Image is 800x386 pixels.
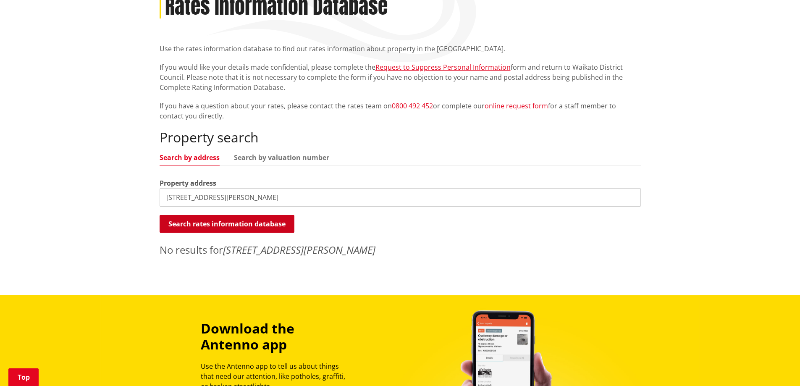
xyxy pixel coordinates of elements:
[160,242,641,257] p: No results for
[392,101,433,110] a: 0800 492 452
[761,351,792,381] iframe: Messenger Launcher
[160,62,641,92] p: If you would like your details made confidential, please complete the form and return to Waikato ...
[375,63,511,72] a: Request to Suppress Personal Information
[160,44,641,54] p: Use the rates information database to find out rates information about property in the [GEOGRAPHI...
[201,320,353,353] h3: Download the Antenno app
[223,243,375,257] em: [STREET_ADDRESS][PERSON_NAME]
[160,154,220,161] a: Search by address
[160,178,216,188] label: Property address
[8,368,39,386] a: Top
[160,215,294,233] button: Search rates information database
[160,188,641,207] input: e.g. Duke Street NGARUAWAHIA
[485,101,548,110] a: online request form
[234,154,329,161] a: Search by valuation number
[160,129,641,145] h2: Property search
[160,101,641,121] p: If you have a question about your rates, please contact the rates team on or complete our for a s...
